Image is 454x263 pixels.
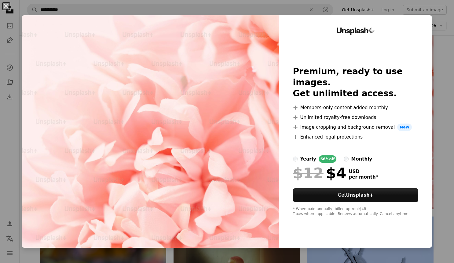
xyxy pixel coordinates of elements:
[293,124,419,131] li: Image cropping and background removal
[293,207,419,217] div: * When paid annually, billed upfront $48 Taxes where applicable. Renews automatically. Cancel any...
[344,157,349,161] input: monthly
[293,114,419,121] li: Unlimited royalty-free downloads
[300,155,316,163] div: yearly
[293,104,419,111] li: Members-only content added monthly
[397,124,412,131] span: New
[293,188,419,202] button: GetUnsplash+
[346,192,373,198] strong: Unsplash+
[293,133,419,141] li: Enhanced legal protections
[293,157,298,161] input: yearly66%off
[293,165,346,181] div: $4
[351,155,372,163] div: monthly
[349,174,378,180] span: per month *
[293,66,419,99] h2: Premium, ready to use images. Get unlimited access.
[319,155,337,163] div: 66% off
[293,165,324,181] span: $12
[349,169,378,174] span: USD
